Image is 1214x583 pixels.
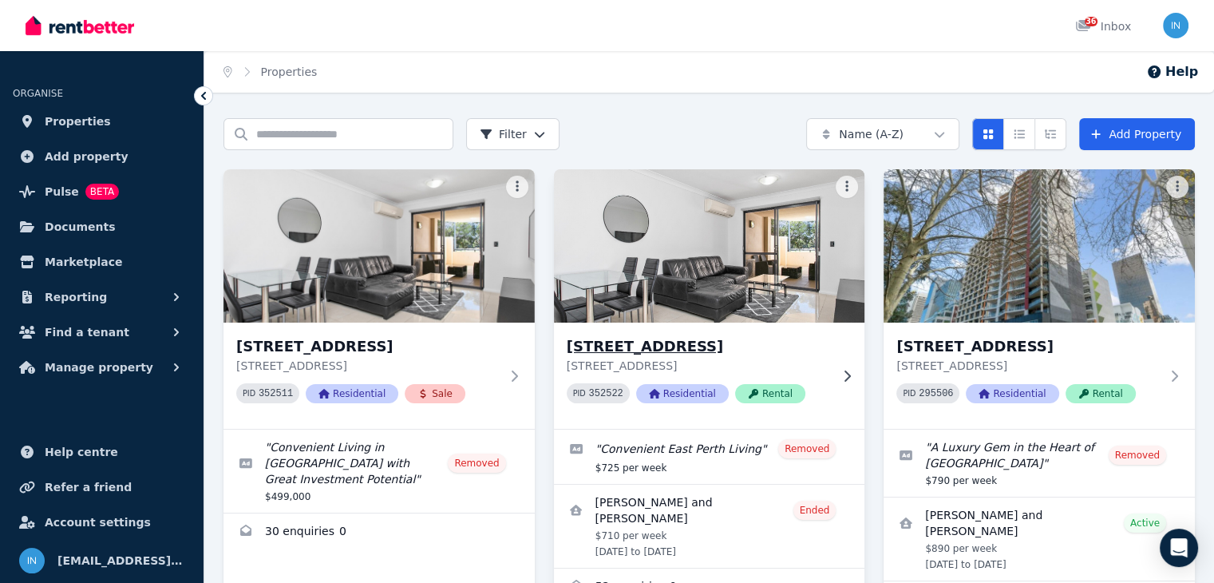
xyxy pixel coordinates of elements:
a: Edit listing: A Luxury Gem in the Heart of Perth [884,430,1195,497]
a: Help centre [13,436,191,468]
img: 14/22 Saint Georges Terrace, Perth [884,169,1195,323]
h3: [STREET_ADDRESS] [567,335,830,358]
span: Account settings [45,513,151,532]
span: Pulse [45,182,79,201]
code: 352522 [589,388,623,399]
a: 3/121 Hill Street, EAST PERTH[STREET_ADDRESS][STREET_ADDRESS]PID 352511ResidentialSale [223,169,535,429]
a: Edit listing: Convenient Living in East Perth with Great Investment Potential [223,430,535,513]
span: Filter [480,126,527,142]
a: Edit listing: Convenient East Perth Living [554,430,865,484]
button: Find a tenant [13,316,191,348]
a: 3/121 Hill Street, EAST PERTH[STREET_ADDRESS][STREET_ADDRESS]PID 352522ResidentialRental [554,169,865,429]
a: PulseBETA [13,176,191,208]
button: Expanded list view [1034,118,1066,150]
a: Account settings [13,506,191,538]
h3: [STREET_ADDRESS] [896,335,1160,358]
p: [STREET_ADDRESS] [896,358,1160,374]
span: Marketplace [45,252,122,272]
span: Rental [1066,384,1136,403]
span: Rental [735,384,805,403]
small: PID [573,389,586,398]
a: Properties [261,65,318,78]
code: 352511 [259,388,293,399]
span: Residential [636,384,729,403]
span: Properties [45,112,111,131]
a: Enquiries for 3/121 Hill Street, EAST PERTH [223,514,535,552]
button: More options [836,176,858,198]
small: PID [903,389,915,398]
a: Add Property [1079,118,1195,150]
span: Help centre [45,442,118,462]
code: 295506 [919,388,953,399]
a: View details for Stephanie Byrne and Michael Sean Emanuel [884,498,1195,581]
span: Residential [966,384,1058,403]
img: RentBetter [26,14,134,38]
span: Add property [45,147,129,166]
a: Properties [13,105,191,137]
span: Documents [45,217,116,236]
span: 36 [1085,17,1097,26]
img: investproperty28@gmail.com [1163,13,1188,38]
img: 3/121 Hill Street, EAST PERTH [546,165,872,327]
button: Filter [466,118,560,150]
button: Compact list view [1003,118,1035,150]
span: Reporting [45,288,107,307]
button: More options [1166,176,1188,198]
button: Reporting [13,281,191,313]
span: Residential [306,384,398,403]
h3: [STREET_ADDRESS] [236,335,500,358]
span: Sale [405,384,465,403]
small: PID [243,389,255,398]
button: Name (A-Z) [806,118,959,150]
span: BETA [85,184,119,200]
img: investproperty28@gmail.com [19,548,45,573]
a: Marketplace [13,246,191,278]
a: Documents [13,211,191,243]
span: Name (A-Z) [839,126,904,142]
img: 3/121 Hill Street, EAST PERTH [223,169,535,323]
nav: Breadcrumb [204,51,336,93]
div: View options [972,118,1066,150]
div: Open Intercom Messenger [1160,529,1198,567]
a: 14/22 Saint Georges Terrace, Perth[STREET_ADDRESS][STREET_ADDRESS]PID 295506ResidentialRental [884,169,1195,429]
a: View details for Stefano Maga and Federica Raso [554,485,865,568]
p: [STREET_ADDRESS] [236,358,500,374]
button: Help [1146,62,1198,81]
span: Manage property [45,358,153,377]
button: Card view [972,118,1004,150]
span: Find a tenant [45,323,129,342]
button: Manage property [13,351,191,383]
a: Add property [13,141,191,173]
span: Refer a friend [45,478,132,497]
button: More options [506,176,528,198]
div: Inbox [1075,18,1131,34]
span: [EMAIL_ADDRESS][DOMAIN_NAME] [57,551,184,570]
a: Refer a friend [13,471,191,503]
p: [STREET_ADDRESS] [567,358,830,374]
span: ORGANISE [13,88,63,99]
